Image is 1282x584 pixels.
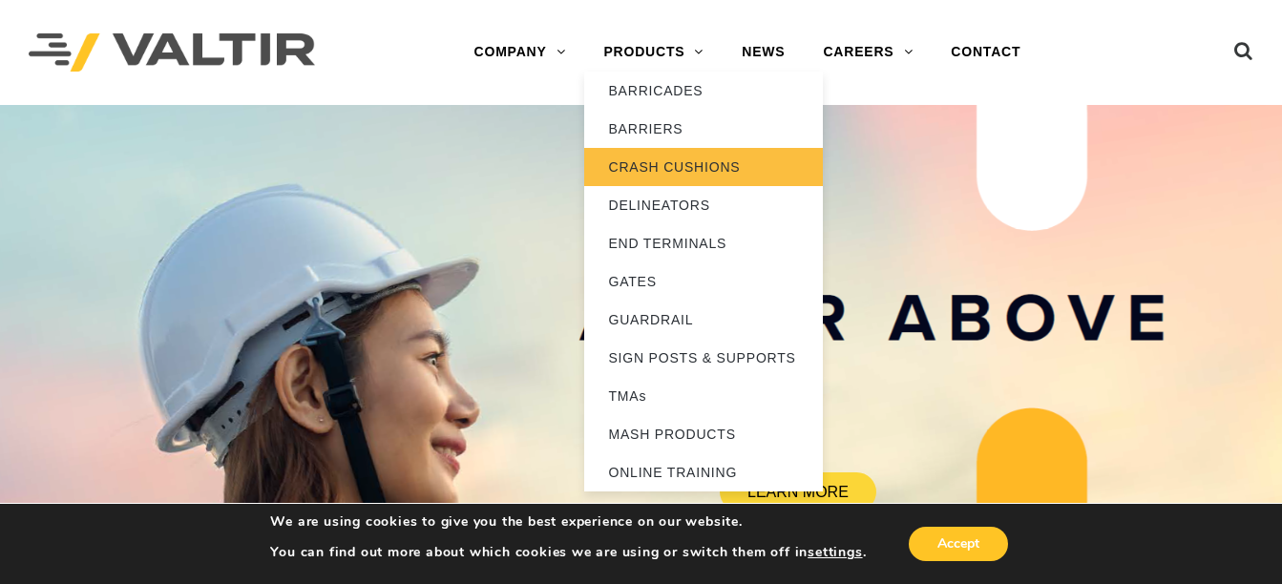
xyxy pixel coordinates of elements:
[932,33,1040,72] a: CONTACT
[29,33,315,73] img: Valtir
[584,186,823,224] a: DELINEATORS
[270,544,866,561] p: You can find out more about which cookies we are using or switch them off in .
[584,339,823,377] a: SIGN POSTS & SUPPORTS
[584,224,823,262] a: END TERMINALS
[584,72,823,110] a: BARRICADES
[584,262,823,301] a: GATES
[720,472,876,511] a: LEARN MORE
[455,33,585,72] a: COMPANY
[584,301,823,339] a: GUARDRAIL
[723,33,804,72] a: NEWS
[584,415,823,453] a: MASH PRODUCTS
[584,377,823,415] a: TMAs
[808,544,862,561] button: settings
[584,453,823,491] a: ONLINE TRAINING
[584,33,723,72] a: PRODUCTS
[584,110,823,148] a: BARRIERS
[270,513,866,531] p: We are using cookies to give you the best experience on our website.
[584,148,823,186] a: CRASH CUSHIONS
[909,527,1008,561] button: Accept
[804,33,932,72] a: CAREERS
